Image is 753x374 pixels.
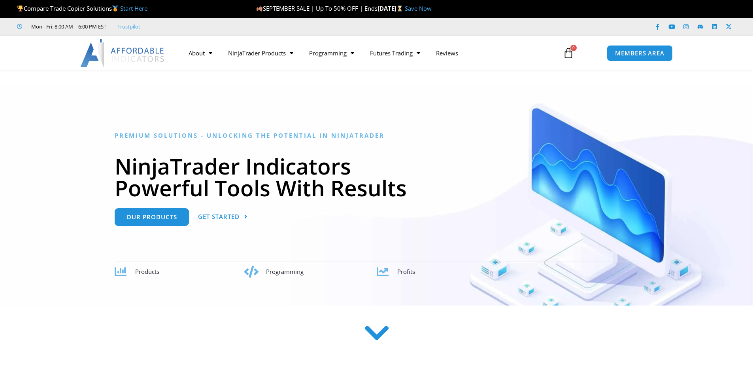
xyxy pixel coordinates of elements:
span: Compare Trade Copier Solutions [17,4,147,12]
h6: Premium Solutions - Unlocking the Potential in NinjaTrader [115,132,638,139]
img: ⌛ [397,6,403,11]
a: Get Started [198,208,248,226]
a: Programming [301,44,362,62]
nav: Menu [181,44,554,62]
strong: [DATE] [377,4,405,12]
span: Our Products [126,214,177,220]
span: Profits [397,268,415,275]
img: 🏆 [17,6,23,11]
a: About [181,44,220,62]
a: Futures Trading [362,44,428,62]
span: Programming [266,268,304,275]
a: 0 [551,42,586,65]
span: Get Started [198,214,240,220]
a: Start Here [120,4,147,12]
span: Products [135,268,159,275]
img: 🍂 [257,6,262,11]
a: Save Now [405,4,432,12]
a: Trustpilot [117,22,140,31]
a: Reviews [428,44,466,62]
span: MEMBERS AREA [615,50,664,56]
img: 🥇 [112,6,118,11]
span: SEPTEMBER SALE | Up To 50% OFF | Ends [256,4,377,12]
a: Our Products [115,208,189,226]
span: 0 [570,45,577,51]
a: NinjaTrader Products [220,44,301,62]
span: Mon - Fri: 8:00 AM – 6:00 PM EST [29,22,106,31]
img: LogoAI | Affordable Indicators – NinjaTrader [80,39,165,67]
a: MEMBERS AREA [607,45,673,61]
h1: NinjaTrader Indicators Powerful Tools With Results [115,155,638,199]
